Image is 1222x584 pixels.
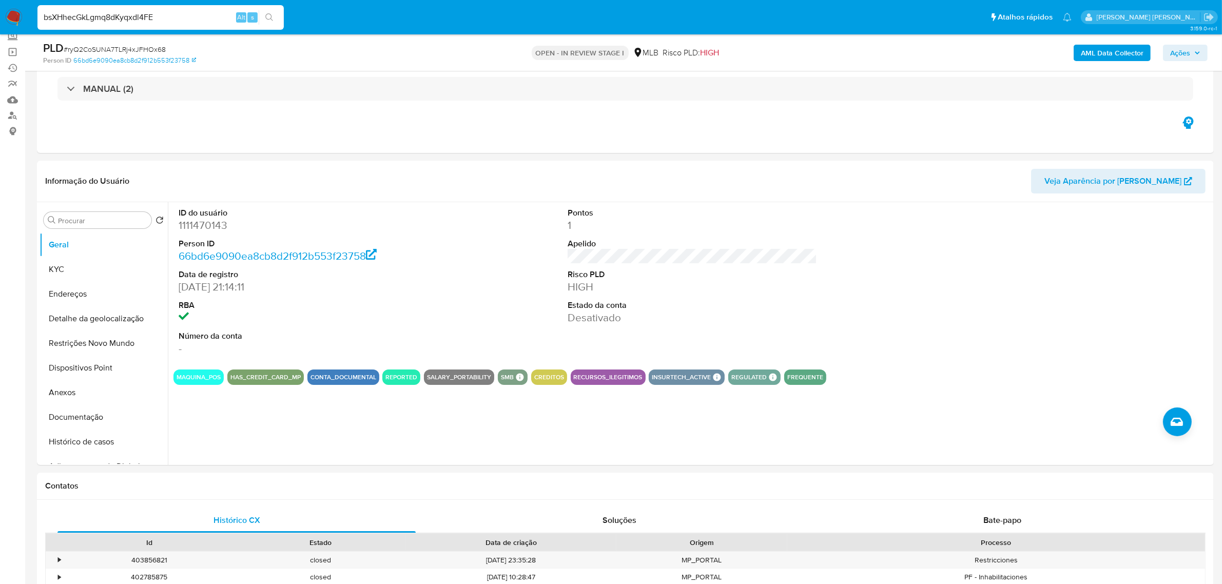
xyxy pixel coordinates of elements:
dt: Person ID [179,238,428,249]
button: Procurar [48,216,56,224]
span: # ryQ2CoSUNA7TLRj4xJFHOx68 [64,44,166,54]
button: Histórico de casos [40,430,168,454]
button: Documentação [40,405,168,430]
button: Retornar ao pedido padrão [156,216,164,227]
div: MANUAL (2) [57,77,1193,101]
div: MLB [633,47,659,59]
input: Procurar [58,216,147,225]
div: Data de criação [413,537,609,548]
div: closed [235,552,405,569]
a: Sair [1204,12,1214,23]
a: 66bd6e9090ea8cb8d2f912b553f23758 [73,56,196,65]
a: Notificações [1063,13,1072,22]
h1: Contatos [45,481,1206,491]
span: HIGH [701,47,720,59]
dd: 1 [568,218,817,232]
dt: ID do usuário [179,207,428,219]
b: AML Data Collector [1081,45,1143,61]
div: Restricciones [787,552,1205,569]
div: • [58,572,61,582]
span: Risco PLD: [663,47,720,59]
div: • [58,555,61,565]
span: Veja Aparência por [PERSON_NAME] [1044,169,1181,193]
button: Anexos [40,380,168,405]
dd: HIGH [568,280,817,294]
button: Geral [40,232,168,257]
div: Origem [624,537,780,548]
span: 3.159.0-rc-1 [1190,24,1217,32]
dd: 1111470143 [179,218,428,232]
dt: Apelido [568,238,817,249]
button: Detalhe da geolocalização [40,306,168,331]
div: Processo [794,537,1198,548]
div: MP_PORTAL [616,552,787,569]
button: AML Data Collector [1074,45,1151,61]
h3: MANUAL (2) [83,83,133,94]
dt: Risco PLD [568,269,817,280]
p: emerson.gomes@mercadopago.com.br [1097,12,1200,22]
div: [DATE] 23:35:28 [406,552,616,569]
span: Histórico CX [214,514,260,526]
dd: [DATE] 21:14:11 [179,280,428,294]
button: Restrições Novo Mundo [40,331,168,356]
span: Ações [1170,45,1190,61]
dd: - [179,341,428,356]
span: Soluções [603,514,636,526]
dt: Data de registro [179,269,428,280]
button: Adiantamentos de Dinheiro [40,454,168,479]
div: Id [71,537,227,548]
b: PLD [43,40,64,56]
h1: Informação do Usuário [45,176,129,186]
dd: Desativado [568,310,817,325]
dt: Pontos [568,207,817,219]
button: search-icon [259,10,280,25]
button: Dispositivos Point [40,356,168,380]
b: Person ID [43,56,71,65]
input: Pesquise usuários ou casos... [37,11,284,24]
dt: RBA [179,300,428,311]
span: Atalhos rápidos [998,12,1053,23]
span: s [251,12,254,22]
button: Ações [1163,45,1208,61]
dt: Estado da conta [568,300,817,311]
span: Alt [237,12,245,22]
div: Estado [242,537,398,548]
button: KYC [40,257,168,282]
p: OPEN - IN REVIEW STAGE I [532,46,629,60]
span: Bate-papo [983,514,1021,526]
button: Endereços [40,282,168,306]
dt: Número da conta [179,330,428,342]
button: Veja Aparência por [PERSON_NAME] [1031,169,1206,193]
div: 403856821 [64,552,235,569]
a: 66bd6e9090ea8cb8d2f912b553f23758 [179,248,377,263]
